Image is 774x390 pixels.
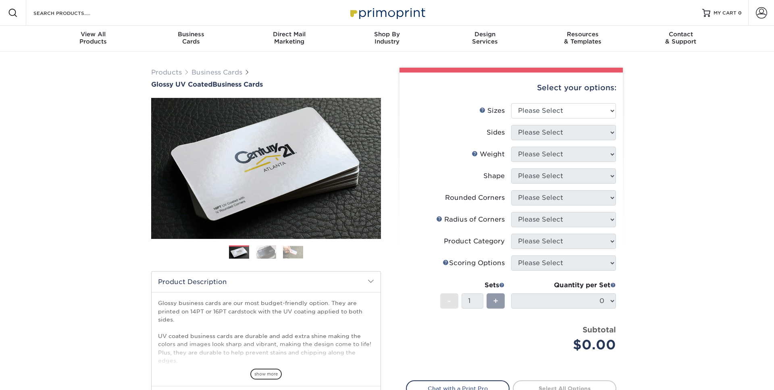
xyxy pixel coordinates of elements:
[151,68,182,76] a: Products
[534,26,632,52] a: Resources& Templates
[151,81,381,88] a: Glossy UV CoatedBusiness Cards
[479,106,505,116] div: Sizes
[444,236,505,246] div: Product Category
[283,246,303,258] img: Business Cards 03
[347,4,427,21] img: Primoprint
[44,26,142,52] a: View AllProducts
[240,31,338,45] div: Marketing
[142,26,240,52] a: BusinessCards
[447,295,451,307] span: -
[483,171,505,181] div: Shape
[493,295,498,307] span: +
[632,31,730,38] span: Contact
[44,31,142,38] span: View All
[440,280,505,290] div: Sets
[191,68,242,76] a: Business Cards
[338,26,436,52] a: Shop ByIndustry
[632,26,730,52] a: Contact& Support
[738,10,742,16] span: 0
[445,193,505,203] div: Rounded Corners
[338,31,436,38] span: Shop By
[406,73,616,103] div: Select your options:
[152,272,381,292] h2: Product Description
[338,31,436,45] div: Industry
[487,128,505,137] div: Sides
[436,31,534,45] div: Services
[256,245,276,259] img: Business Cards 02
[443,258,505,268] div: Scoring Options
[142,31,240,38] span: Business
[151,54,381,283] img: Glossy UV Coated 01
[632,31,730,45] div: & Support
[436,215,505,224] div: Radius of Corners
[240,26,338,52] a: Direct MailMarketing
[44,31,142,45] div: Products
[534,31,632,38] span: Resources
[436,31,534,38] span: Design
[583,325,616,334] strong: Subtotal
[714,10,737,17] span: MY CART
[472,149,505,159] div: Weight
[142,31,240,45] div: Cards
[151,81,212,88] span: Glossy UV Coated
[517,335,616,355] div: $0.00
[436,26,534,52] a: DesignServices
[33,8,111,18] input: SEARCH PRODUCTS.....
[250,369,282,380] span: show more
[534,31,632,45] div: & Templates
[151,81,381,88] h1: Business Cards
[240,31,338,38] span: Direct Mail
[511,280,616,290] div: Quantity per Set
[229,243,249,263] img: Business Cards 01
